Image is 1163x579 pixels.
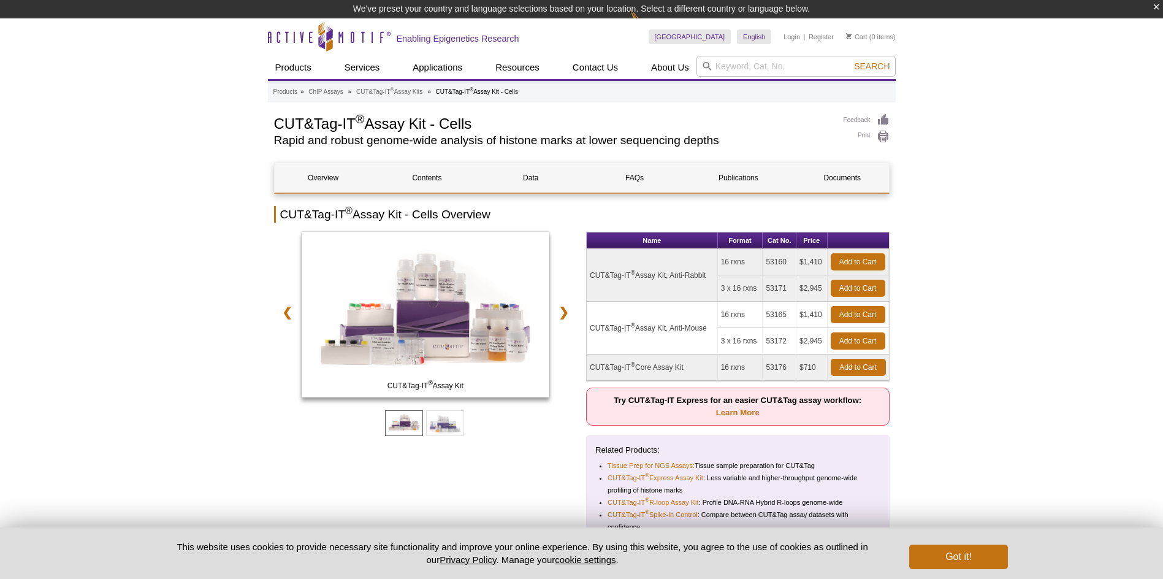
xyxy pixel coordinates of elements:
li: | [804,29,806,44]
td: $2,945 [796,275,828,302]
span: CUT&Tag-IT Assay Kit [304,380,547,392]
sup: ® [631,269,635,276]
td: 53165 [763,302,796,328]
a: Applications [405,56,470,79]
th: Name [587,232,718,249]
a: About Us [644,56,696,79]
a: Add to Cart [831,332,885,350]
th: Price [796,232,828,249]
sup: ® [391,86,394,93]
td: $1,410 [796,302,828,328]
h1: CUT&Tag-IT Assay Kit - Cells [274,113,831,132]
a: Contents [378,163,476,193]
input: Keyword, Cat. No. [696,56,896,77]
td: 53176 [763,355,796,381]
sup: ® [631,361,635,368]
p: Related Products: [595,444,880,456]
a: Privacy Policy [440,554,496,565]
a: Feedback [844,113,890,127]
img: Your Cart [846,33,852,39]
td: 16 rxns [718,249,763,275]
button: cookie settings [555,554,616,565]
span: Search [854,61,890,71]
td: 16 rxns [718,302,763,328]
h2: CUT&Tag-IT Assay Kit - Cells Overview [274,206,890,223]
li: » [348,88,352,95]
li: : Profile DNA-RNA Hybrid R-loops genome-wide [608,496,870,508]
sup: ® [645,510,649,516]
h2: Enabling Epigenetics Research [397,33,519,44]
li: Tissue sample preparation for CUT&Tag [608,459,870,472]
a: Print [844,130,890,144]
a: FAQs [585,163,683,193]
sup: ® [428,380,432,386]
a: CUT&Tag-IT®R-loop Assay Kit [608,496,699,508]
a: Add to Cart [831,359,886,376]
button: Search [850,61,893,72]
a: Add to Cart [831,253,885,270]
li: : Less variable and higher-throughput genome-wide profiling of histone marks [608,472,870,496]
a: Add to Cart [831,280,885,297]
td: 3 x 16 rxns [718,275,763,302]
li: (0 items) [846,29,896,44]
a: Products [268,56,319,79]
li: : Compare between CUT&Tag assay datasets with confidence [608,508,870,533]
a: [GEOGRAPHIC_DATA] [649,29,731,44]
td: $2,945 [796,328,828,355]
a: Data [482,163,579,193]
a: ❯ [551,298,577,326]
a: Services [337,56,387,79]
strong: Try CUT&Tag-IT Express for an easier CUT&Tag assay workflow: [614,396,861,417]
a: Cart [846,33,867,41]
a: Login [784,33,800,41]
th: Cat No. [763,232,796,249]
a: CUT&Tag-IT Assay Kit [302,232,550,401]
td: 16 rxns [718,355,763,381]
td: CUT&Tag-IT Assay Kit, Anti-Rabbit [587,249,718,302]
a: Add to Cart [831,306,885,323]
img: CUT&Tag-IT Assay Kit [302,232,550,397]
button: Got it! [909,545,1007,569]
td: CUT&Tag-IT Assay Kit, Anti-Mouse [587,302,718,355]
sup: ® [645,473,649,479]
a: Resources [488,56,547,79]
a: Register [809,33,834,41]
a: Products [273,86,297,98]
th: Format [718,232,763,249]
a: Tissue Prep for NGS Assays: [608,459,695,472]
td: $1,410 [796,249,828,275]
a: Documents [793,163,891,193]
a: Learn More [716,408,760,417]
sup: ® [345,205,353,216]
td: CUT&Tag-IT Core Assay Kit [587,355,718,381]
sup: ® [645,497,649,504]
p: This website uses cookies to provide necessary site functionality and improve your online experie... [156,540,890,566]
td: 53160 [763,249,796,275]
td: $710 [796,355,828,381]
li: CUT&Tag-IT Assay Kit - Cells [435,88,518,95]
a: Overview [275,163,372,193]
a: Publications [690,163,787,193]
sup: ® [356,112,365,126]
img: Change Here [630,9,663,38]
a: ChIP Assays [308,86,343,98]
h2: Rapid and robust genome-wide analysis of histone marks at lower sequencing depths [274,135,831,146]
sup: ® [470,86,473,93]
li: » [427,88,431,95]
td: 3 x 16 rxns [718,328,763,355]
sup: ® [631,322,635,329]
td: 53172 [763,328,796,355]
a: ❮ [274,298,300,326]
td: 53171 [763,275,796,302]
a: CUT&Tag-IT®Spike-In Control [608,508,698,521]
a: CUT&Tag-IT®Assay Kits [356,86,422,98]
a: Contact Us [565,56,625,79]
li: » [300,88,304,95]
a: CUT&Tag-IT®Express Assay Kit [608,472,703,484]
a: English [737,29,771,44]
